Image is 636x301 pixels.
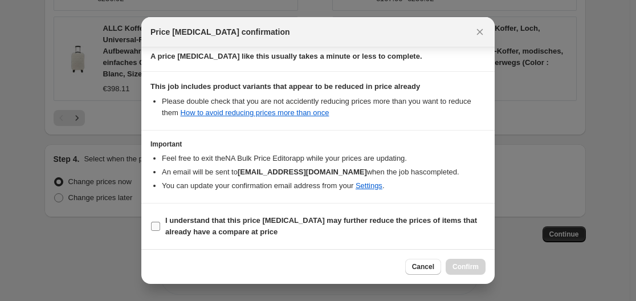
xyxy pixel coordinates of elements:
b: [EMAIL_ADDRESS][DOMAIN_NAME] [238,168,367,176]
button: Cancel [405,259,441,275]
li: An email will be sent to when the job has completed . [162,166,486,178]
li: Feel free to exit the NA Bulk Price Editor app while your prices are updating. [162,153,486,164]
li: Please double check that you are not accidently reducing prices more than you want to reduce them [162,96,486,119]
span: Price [MEDICAL_DATA] confirmation [150,26,290,38]
a: Settings [356,181,382,190]
b: A price [MEDICAL_DATA] like this usually takes a minute or less to complete. [150,52,422,60]
b: This job includes product variants that appear to be reduced in price already [150,82,420,91]
button: Close [472,24,488,40]
h3: Important [150,140,486,149]
a: How to avoid reducing prices more than once [181,108,329,117]
b: I understand that this price [MEDICAL_DATA] may further reduce the prices of items that already h... [165,216,477,236]
span: Cancel [412,262,434,271]
li: You can update your confirmation email address from your . [162,180,486,192]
